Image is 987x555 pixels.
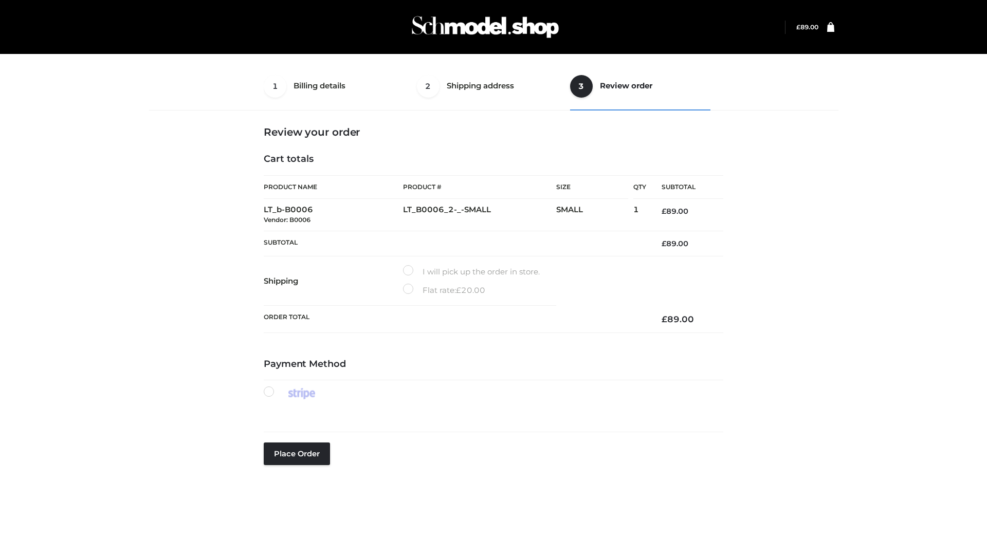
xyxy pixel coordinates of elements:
h4: Cart totals [264,154,723,165]
span: £ [662,207,666,216]
bdi: 89.00 [662,314,694,324]
td: 1 [633,199,646,231]
bdi: 20.00 [456,285,485,295]
th: Shipping [264,256,403,306]
bdi: 89.00 [796,23,818,31]
th: Product Name [264,175,403,199]
h3: Review your order [264,126,723,138]
td: LT_b-B0006 [264,199,403,231]
th: Subtotal [646,176,723,199]
bdi: 89.00 [662,207,688,216]
small: Vendor: B0006 [264,216,310,224]
th: Product # [403,175,556,199]
td: LT_B0006_2-_-SMALL [403,199,556,231]
span: £ [662,239,666,248]
button: Place order [264,442,330,465]
th: Qty [633,175,646,199]
bdi: 89.00 [662,239,688,248]
span: £ [662,314,667,324]
span: £ [796,23,800,31]
th: Order Total [264,306,646,333]
span: £ [456,285,461,295]
h4: Payment Method [264,359,723,370]
td: SMALL [556,199,633,231]
img: Schmodel Admin 964 [408,7,562,47]
a: £89.00 [796,23,818,31]
th: Subtotal [264,231,646,256]
th: Size [556,176,628,199]
label: I will pick up the order in store. [403,265,540,279]
label: Flat rate: [403,284,485,297]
